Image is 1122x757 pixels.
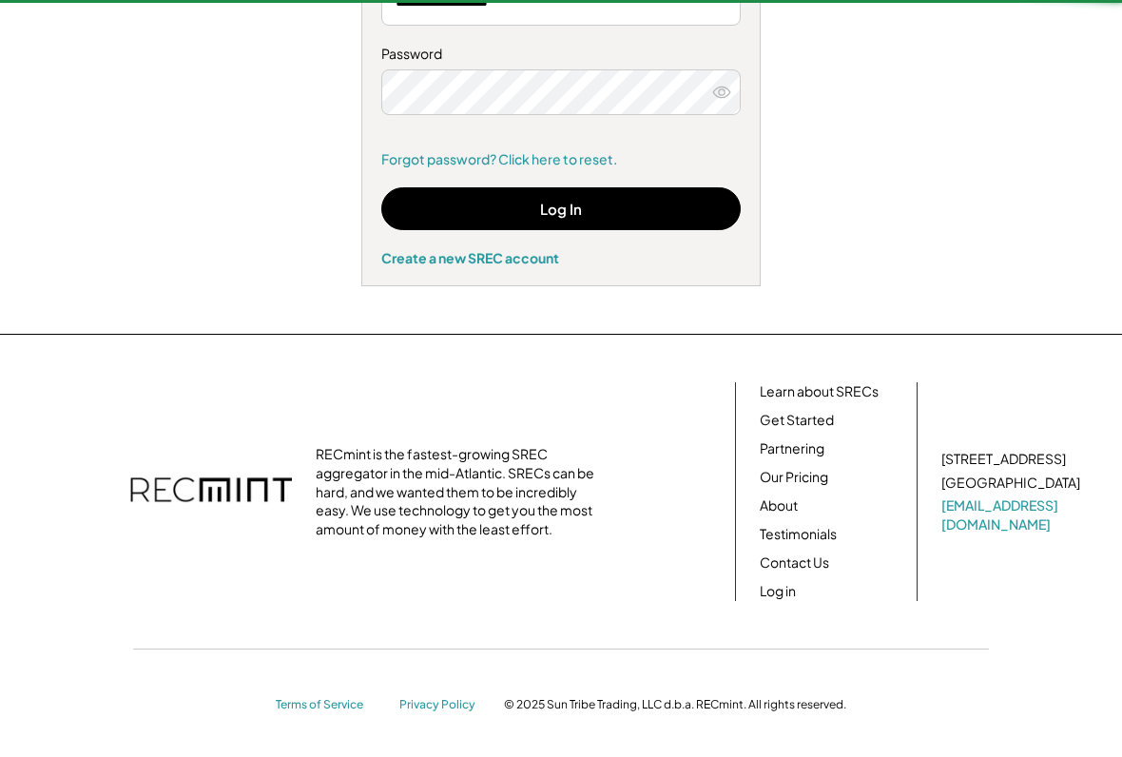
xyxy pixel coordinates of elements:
[941,474,1080,493] div: [GEOGRAPHIC_DATA]
[760,496,798,515] a: About
[130,458,292,525] img: recmint-logotype%403x.png
[941,496,1084,534] a: [EMAIL_ADDRESS][DOMAIN_NAME]
[399,697,485,713] a: Privacy Policy
[760,525,837,544] a: Testimonials
[760,468,828,487] a: Our Pricing
[760,411,834,430] a: Get Started
[316,445,601,538] div: RECmint is the fastest-growing SREC aggregator in the mid-Atlantic. SRECs can be hard, and we wan...
[381,150,741,169] a: Forgot password? Click here to reset.
[760,439,824,458] a: Partnering
[760,553,829,573] a: Contact Us
[276,697,380,713] a: Terms of Service
[381,45,741,64] div: Password
[504,697,846,712] div: © 2025 Sun Tribe Trading, LLC d.b.a. RECmint. All rights reserved.
[381,249,741,266] div: Create a new SREC account
[760,582,796,601] a: Log in
[941,450,1066,469] div: [STREET_ADDRESS]
[760,382,879,401] a: Learn about SRECs
[381,187,741,230] button: Log In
